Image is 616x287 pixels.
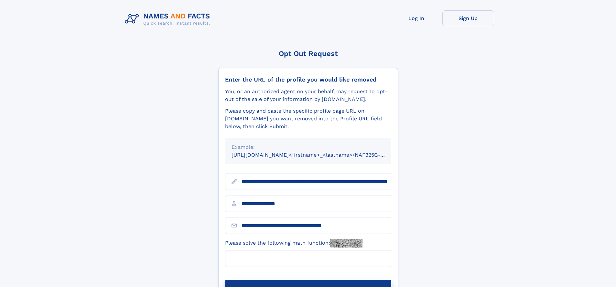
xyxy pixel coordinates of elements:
[225,88,391,103] div: You, or an authorized agent on your behalf, may request to opt-out of the sale of your informatio...
[391,10,442,26] a: Log In
[225,239,362,248] label: Please solve the following math function:
[225,107,391,130] div: Please copy and paste the specific profile page URL on [DOMAIN_NAME] you want removed into the Pr...
[225,76,391,83] div: Enter the URL of the profile you would like removed
[218,50,398,58] div: Opt Out Request
[122,10,215,28] img: Logo Names and Facts
[232,143,385,151] div: Example:
[442,10,494,26] a: Sign Up
[232,152,404,158] small: [URL][DOMAIN_NAME]<firstname>_<lastname>/NAF325G-xxxxxxxx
